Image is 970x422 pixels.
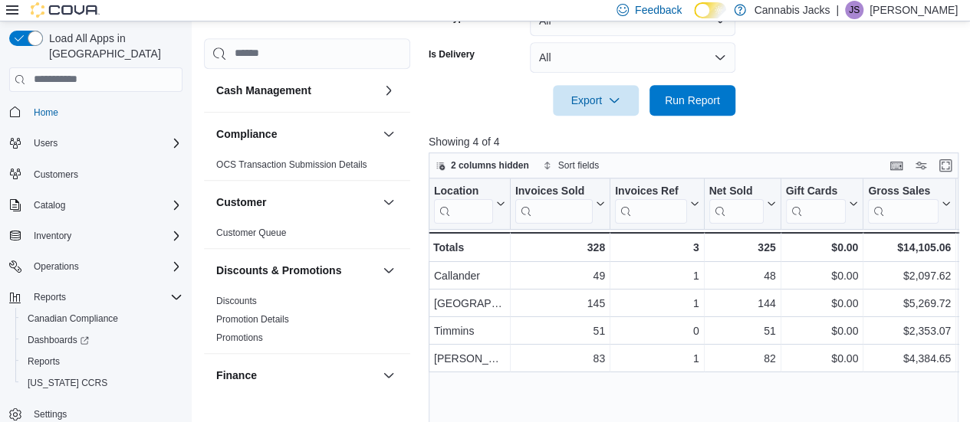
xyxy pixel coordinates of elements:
[868,184,939,223] div: Gross Sales
[836,1,839,19] p: |
[3,163,189,185] button: Customers
[3,101,189,123] button: Home
[434,267,505,285] div: Callander
[709,184,763,223] div: Net Sold
[709,349,775,368] div: 82
[204,155,410,180] div: Compliance
[3,132,189,154] button: Users
[31,2,100,18] img: Cova
[785,238,858,257] div: $0.00
[649,85,735,116] button: Run Report
[849,1,860,19] span: JS
[709,267,775,285] div: 48
[785,184,846,198] div: Gift Cards
[615,238,699,257] div: 3
[868,322,951,340] div: $2,353.07
[3,195,189,216] button: Catalog
[34,260,79,273] span: Operations
[28,196,71,214] button: Catalog
[434,184,493,223] div: Location
[665,93,720,108] span: Run Report
[15,372,189,394] button: [US_STATE] CCRS
[216,83,311,98] h3: Cash Management
[434,184,505,223] button: Location
[635,2,682,18] span: Feedback
[785,322,858,340] div: $0.00
[15,329,189,351] a: Dashboards
[615,267,699,285] div: 1
[28,288,182,306] span: Reports
[615,184,699,223] button: Invoices Ref
[434,294,505,312] div: [GEOGRAPHIC_DATA]
[3,256,189,277] button: Operations
[785,267,858,285] div: $0.00
[515,184,593,198] div: Invoices Sold
[451,159,529,172] span: 2 columns hidden
[216,159,367,170] a: OCS Transaction Submission Details
[785,349,858,368] div: $0.00
[709,294,775,312] div: 144
[21,374,113,392] a: [US_STATE] CCRS
[34,106,58,119] span: Home
[28,103,64,122] a: Home
[429,48,475,61] label: Is Delivery
[28,134,64,152] button: Users
[21,331,95,349] a: Dashboards
[43,31,182,61] span: Load All Apps in [GEOGRAPHIC_DATA]
[21,352,182,371] span: Reports
[845,1,863,19] div: John Shelegey
[216,263,376,278] button: Discounts & Promotions
[515,184,605,223] button: Invoices Sold
[530,42,735,73] button: All
[709,238,775,257] div: 325
[3,225,189,247] button: Inventory
[434,349,505,368] div: [PERSON_NAME] [PERSON_NAME]
[868,184,939,198] div: Gross Sales
[558,159,599,172] span: Sort fields
[433,238,505,257] div: Totals
[28,134,182,152] span: Users
[912,156,930,175] button: Display options
[380,125,398,143] button: Compliance
[887,156,906,175] button: Keyboard shortcuts
[28,355,60,368] span: Reports
[34,137,58,149] span: Users
[21,331,182,349] span: Dashboards
[28,165,182,184] span: Customers
[515,349,605,368] div: 83
[34,408,67,420] span: Settings
[434,184,493,198] div: Location
[434,322,505,340] div: Timmins
[615,294,699,312] div: 1
[515,267,605,285] div: 49
[216,332,263,344] span: Promotions
[216,195,376,210] button: Customer
[515,294,605,312] div: 145
[204,224,410,248] div: Customer
[429,156,535,175] button: 2 columns hidden
[694,2,726,18] input: Dark Mode
[537,156,605,175] button: Sort fields
[216,263,341,278] h3: Discounts & Promotions
[34,291,66,303] span: Reports
[216,126,376,142] button: Compliance
[216,314,289,325] a: Promotion Details
[28,312,118,325] span: Canadian Compliance
[216,227,286,239] span: Customer Queue
[868,267,951,285] div: $2,097.62
[28,334,89,346] span: Dashboards
[216,313,289,325] span: Promotion Details
[28,227,182,245] span: Inventory
[28,103,182,122] span: Home
[553,85,639,116] button: Export
[216,368,257,383] h3: Finance
[754,1,830,19] p: Cannabis Jacks
[709,184,763,198] div: Net Sold
[216,159,367,171] span: OCS Transaction Submission Details
[216,83,376,98] button: Cash Management
[15,308,189,329] button: Canadian Compliance
[515,238,605,257] div: 328
[615,184,686,198] div: Invoices Ref
[15,351,189,372] button: Reports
